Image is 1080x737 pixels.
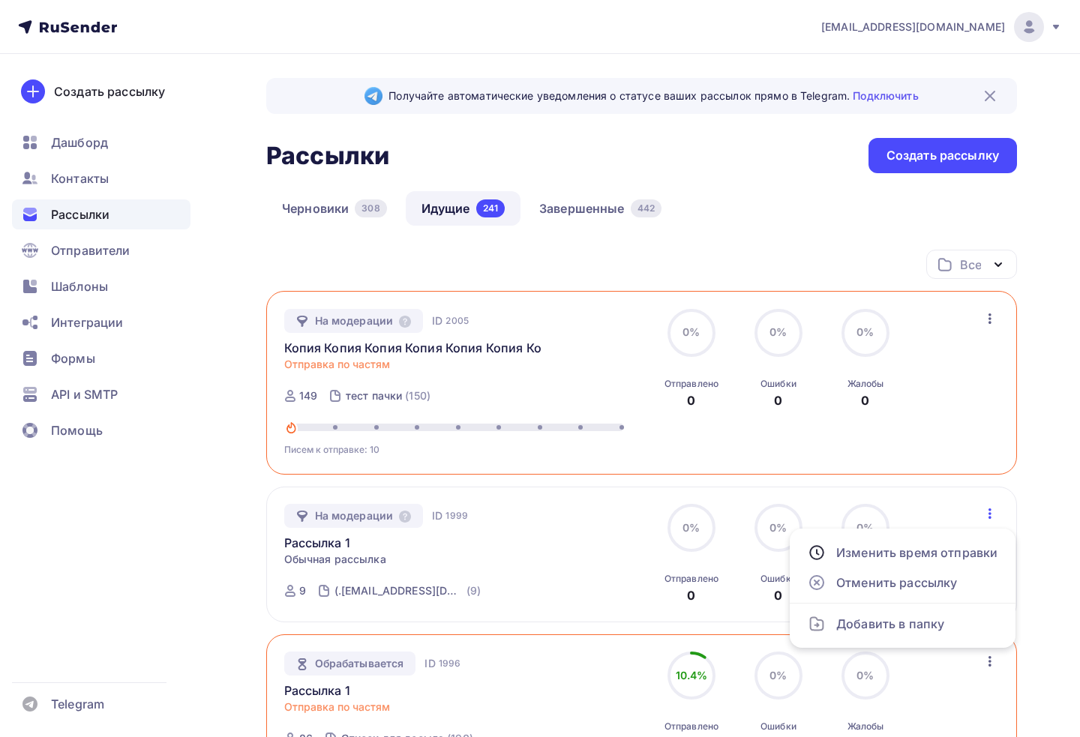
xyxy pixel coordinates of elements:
[284,358,390,370] span: Отправка по частям
[760,721,796,733] div: Ошибки
[687,586,695,604] div: 0
[856,521,874,534] span: 0%
[284,339,541,357] a: Копия Копия Копия Копия Копия Копия Копия Копия Копия Рассылка 1
[51,205,109,223] span: Рассылки
[51,133,108,151] span: Дашборд
[774,586,782,604] div: 0
[284,652,416,676] a: Обрабатывается
[682,325,700,338] span: 0%
[284,309,424,333] div: На модерации
[406,191,520,226] a: Идущие241
[51,313,123,331] span: Интеграции
[631,199,661,217] div: 442
[847,721,884,733] div: Жалобы
[856,325,874,338] span: 0%
[769,325,787,338] span: 0%
[926,250,1017,279] button: Все
[445,313,469,328] span: 2005
[439,656,461,671] span: 1996
[676,669,708,682] span: 10.4%
[12,235,190,265] a: Отправители
[847,378,884,390] div: Жалобы
[388,88,918,103] span: Получайте автоматические уведомления о статусе ваших рассылок прямо в Telegram.
[266,141,389,171] h2: Рассылки
[769,669,787,682] span: 0%
[284,504,424,528] div: На модерации
[51,695,104,713] span: Telegram
[774,391,782,409] div: 0
[299,388,317,403] div: 149
[466,583,481,598] div: (9)
[334,583,464,598] div: (.[EMAIL_ADDRESS][DOMAIN_NAME])
[51,277,108,295] span: Шаблоны
[476,199,505,217] div: 241
[51,349,95,367] span: Формы
[432,313,442,328] span: ID
[284,682,350,700] a: Рассылка 1
[12,271,190,301] a: Шаблоны
[760,378,796,390] div: Ошибки
[808,615,997,633] div: Добавить в папку
[51,241,130,259] span: Отправители
[12,127,190,157] a: Дашборд
[808,574,997,592] div: Отменить рассылку
[853,89,918,102] a: Подключить
[523,191,677,226] a: Завершенные442
[12,199,190,229] a: Рассылки
[664,721,718,733] div: Отправлено
[12,343,190,373] a: Формы
[861,391,869,409] div: 0
[821,19,1005,34] span: [EMAIL_ADDRESS][DOMAIN_NAME]
[424,656,435,671] span: ID
[266,191,403,226] a: Черновики308
[51,421,103,439] span: Помощь
[960,256,981,274] div: Все
[284,553,386,565] span: Обычная рассылка
[856,669,874,682] span: 0%
[760,573,796,585] div: Ошибки
[808,544,997,562] div: Изменить время отправки
[886,147,999,164] div: Создать рассылку
[346,388,402,403] div: тест пачки
[54,82,165,100] div: Создать рассылку
[284,444,379,455] span: Писем к отправке: 10
[284,534,350,552] a: Рассылка 1
[821,12,1062,42] a: [EMAIL_ADDRESS][DOMAIN_NAME]
[299,583,306,598] div: 9
[344,384,432,408] a: тест пачки (150)
[355,199,386,217] div: 308
[682,521,700,534] span: 0%
[664,573,718,585] div: Отправлено
[769,521,787,534] span: 0%
[445,508,468,523] span: 1999
[432,508,442,523] span: ID
[664,378,718,390] div: Отправлено
[405,388,430,403] div: (150)
[51,169,109,187] span: Контакты
[51,385,118,403] span: API и SMTP
[284,700,390,713] span: Отправка по частям
[687,391,695,409] div: 0
[333,579,483,603] a: (.[EMAIL_ADDRESS][DOMAIN_NAME]) (9)
[12,163,190,193] a: Контакты
[364,87,382,105] img: Telegram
